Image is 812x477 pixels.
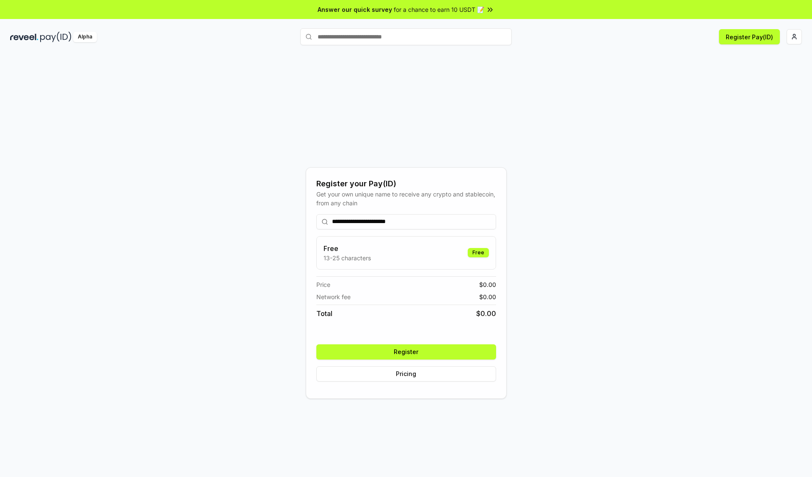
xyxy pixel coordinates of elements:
[394,5,484,14] span: for a chance to earn 10 USDT 📝
[73,32,97,42] div: Alpha
[476,308,496,319] span: $ 0.00
[316,292,351,301] span: Network fee
[40,32,71,42] img: pay_id
[479,280,496,289] span: $ 0.00
[318,5,392,14] span: Answer our quick survey
[316,178,496,190] div: Register your Pay(ID)
[316,280,330,289] span: Price
[479,292,496,301] span: $ 0.00
[316,308,332,319] span: Total
[719,29,780,44] button: Register Pay(ID)
[324,243,371,253] h3: Free
[316,190,496,207] div: Get your own unique name to receive any crypto and stablecoin, from any chain
[316,366,496,382] button: Pricing
[468,248,489,257] div: Free
[324,253,371,262] p: 13-25 characters
[10,32,38,42] img: reveel_dark
[316,344,496,360] button: Register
